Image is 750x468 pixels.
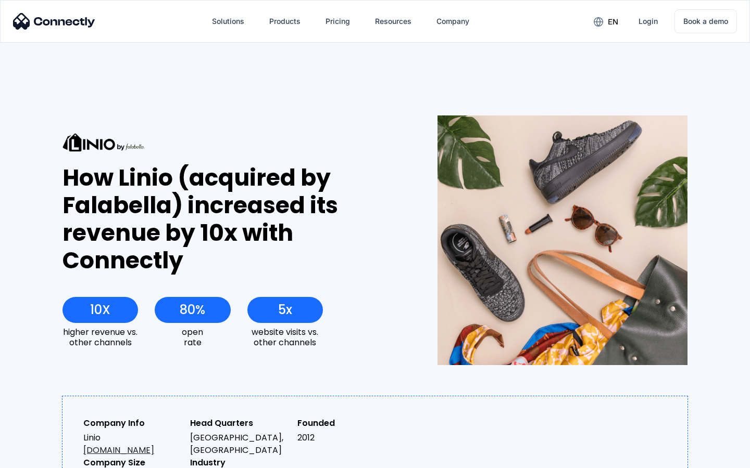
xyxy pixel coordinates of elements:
a: Pricing [317,9,358,34]
div: 5x [278,303,292,317]
div: Company Info [83,417,182,430]
div: 2012 [297,432,396,444]
div: website visits vs. other channels [247,327,323,347]
div: Founded [297,417,396,430]
div: How Linio (acquired by Falabella) increased its revenue by 10x with Connectly [63,164,399,274]
div: open rate [155,327,230,347]
div: Pricing [326,14,350,29]
div: [GEOGRAPHIC_DATA], [GEOGRAPHIC_DATA] [190,432,289,457]
div: Linio [83,432,182,457]
div: Login [639,14,658,29]
div: Solutions [212,14,244,29]
div: Products [261,9,309,34]
ul: Language list [21,450,63,464]
div: 80% [180,303,205,317]
div: Resources [375,14,411,29]
div: Company [428,9,478,34]
div: higher revenue vs. other channels [63,327,138,347]
div: Solutions [204,9,253,34]
div: Head Quarters [190,417,289,430]
aside: Language selected: English [10,450,63,464]
a: Book a demo [674,9,737,33]
img: Connectly Logo [13,13,95,30]
div: Company [436,14,469,29]
a: [DOMAIN_NAME] [83,444,154,456]
a: Login [630,9,666,34]
div: en [585,14,626,29]
div: en [608,15,618,29]
div: Resources [367,9,420,34]
div: 10X [90,303,110,317]
div: Products [269,14,301,29]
